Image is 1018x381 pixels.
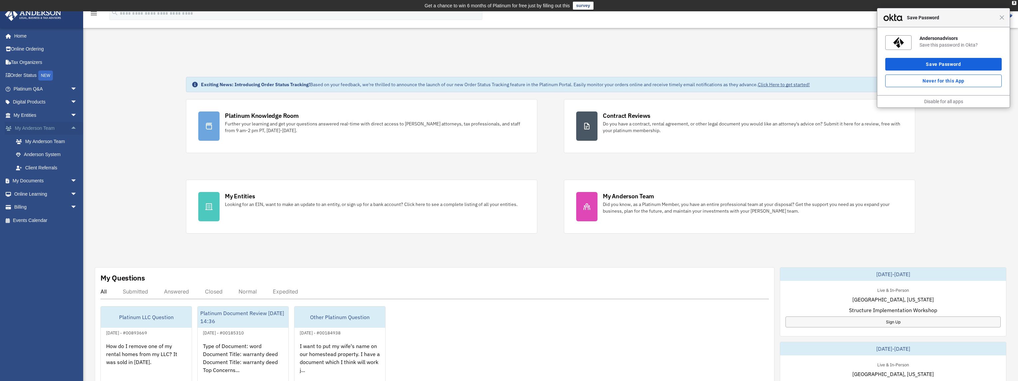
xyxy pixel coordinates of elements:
[5,174,87,188] a: My Documentsarrow_drop_down
[849,306,937,314] span: Structure Implementation Workshop
[5,56,87,69] a: Tax Organizers
[101,306,192,328] div: Platinum LLC Question
[564,99,915,153] a: Contract Reviews Do you have a contract, rental agreement, or other legal document you would like...
[273,288,298,295] div: Expedited
[186,99,537,153] a: Platinum Knowledge Room Further your learning and get your questions answered real-time with dire...
[924,99,963,104] a: Disable for all apps
[5,29,84,43] a: Home
[71,108,84,122] span: arrow_drop_down
[100,273,145,283] div: My Questions
[111,9,118,16] i: search
[5,95,87,109] a: Digital Productsarrow_drop_down
[123,288,148,295] div: Submitted
[9,148,87,161] a: Anderson System
[71,82,84,96] span: arrow_drop_down
[852,370,934,378] span: [GEOGRAPHIC_DATA], [US_STATE]
[872,361,914,368] div: Live & In-Person
[852,295,934,303] span: [GEOGRAPHIC_DATA], [US_STATE]
[780,268,1006,281] div: [DATE]-[DATE]
[893,37,904,48] img: nr4NPwAAAAZJREFUAwAwEkJbZx1BKgAAAABJRU5ErkJggg==
[780,342,1006,355] div: [DATE]-[DATE]
[201,81,810,88] div: Based on your feedback, we're thrilled to announce the launch of our new Order Status Tracking fe...
[71,122,84,135] span: arrow_drop_up
[71,95,84,109] span: arrow_drop_down
[90,9,98,17] i: menu
[9,135,87,148] a: My Anderson Team
[164,288,189,295] div: Answered
[758,82,810,88] a: Click Here to get started!
[603,120,903,134] div: Do you have a contract, rental agreement, or other legal document you would like an attorney's ad...
[201,82,310,88] strong: Exciting News: Introducing Order Status Tracking!
[9,161,87,174] a: Client Referrals
[100,288,107,295] div: All
[101,329,152,336] div: [DATE] - #00893669
[225,201,518,208] div: Looking for an EIN, want to make an update to an entity, or sign up for a bank account? Click her...
[198,329,249,336] div: [DATE] - #00185310
[71,201,84,214] span: arrow_drop_down
[5,108,87,122] a: My Entitiesarrow_drop_down
[603,111,650,120] div: Contract Reviews
[424,2,570,10] div: Get a chance to win 6 months of Platinum for free just by filling out this
[1012,1,1016,5] div: close
[885,75,1002,87] button: Never for this App
[294,329,346,336] div: [DATE] - #00184938
[225,120,525,134] div: Further your learning and get your questions answered real-time with direct access to [PERSON_NAM...
[5,43,87,56] a: Online Ordering
[5,122,87,135] a: My Anderson Teamarrow_drop_up
[225,192,255,200] div: My Entities
[5,214,87,227] a: Events Calendar
[3,8,63,21] img: Anderson Advisors Platinum Portal
[239,288,257,295] div: Normal
[90,12,98,17] a: menu
[5,82,87,95] a: Platinum Q&Aarrow_drop_down
[5,187,87,201] a: Online Learningarrow_drop_down
[71,187,84,201] span: arrow_drop_down
[198,306,288,328] div: Platinum Document Review [DATE] 14:36
[920,35,1002,41] div: Andersonadvisors
[71,174,84,188] span: arrow_drop_down
[294,306,385,328] div: Other Platinum Question
[38,71,53,81] div: NEW
[603,201,903,214] div: Did you know, as a Platinum Member, you have an entire professional team at your disposal? Get th...
[904,14,999,22] span: Save Password
[5,69,87,83] a: Order StatusNEW
[225,111,299,120] div: Platinum Knowledge Room
[920,42,1002,48] div: Save this password in Okta?
[5,201,87,214] a: Billingarrow_drop_down
[885,58,1002,71] button: Save Password
[186,180,537,234] a: My Entities Looking for an EIN, want to make an update to an entity, or sign up for a bank accoun...
[205,288,223,295] div: Closed
[872,286,914,293] div: Live & In-Person
[603,192,654,200] div: My Anderson Team
[785,316,1001,327] a: Sign Up
[999,15,1004,20] span: Close
[564,180,915,234] a: My Anderson Team Did you know, as a Platinum Member, you have an entire professional team at your...
[573,2,594,10] a: survey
